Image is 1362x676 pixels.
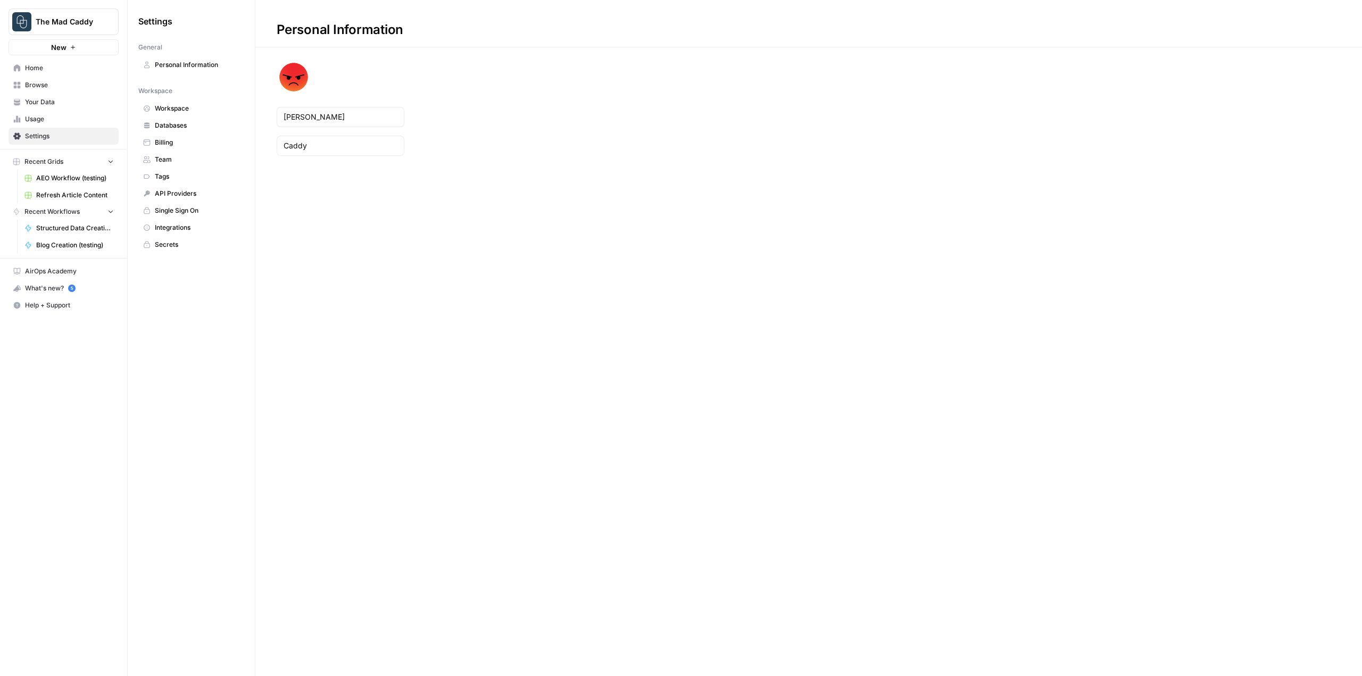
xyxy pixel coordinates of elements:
span: Integrations [155,223,239,232]
a: Usage [9,111,119,128]
span: Workspace [138,86,172,96]
button: What's new? 5 [9,280,119,297]
span: Home [25,63,114,73]
span: Workspace [155,104,239,113]
a: Your Data [9,94,119,111]
span: Settings [138,15,172,28]
span: Recent Grids [24,157,63,166]
img: logo_orange.svg [17,17,26,26]
span: Blog Creation (testing) [36,240,114,250]
span: AEO Workflow (testing) [36,173,114,183]
span: Recent Workflows [24,207,80,216]
button: Workspace: The Mad Caddy [9,9,119,35]
span: Secrets [155,240,239,249]
text: 5 [70,286,73,291]
img: avatar [277,60,311,94]
span: Single Sign On [155,206,239,215]
span: Tags [155,172,239,181]
span: Your Data [25,97,114,107]
span: Help + Support [25,301,114,310]
button: Recent Grids [9,154,119,170]
button: Help + Support [9,297,119,314]
a: Personal Information [138,56,244,73]
img: The Mad Caddy Logo [12,12,31,31]
span: The Mad Caddy [36,16,100,27]
span: Billing [155,138,239,147]
a: AirOps Academy [9,263,119,280]
div: v 4.0.24 [30,17,52,26]
div: Keywords by Traffic [119,63,176,70]
a: Refresh Article Content [20,187,119,204]
div: Personal Information [255,21,425,38]
span: API Providers [155,189,239,198]
a: Databases [138,117,244,134]
a: Team [138,151,244,168]
a: Blog Creation (testing) [20,237,119,254]
span: Refresh Article Content [36,190,114,200]
a: Integrations [138,219,244,236]
a: Tags [138,168,244,185]
a: API Providers [138,185,244,202]
button: New [9,39,119,55]
span: Settings [25,131,114,141]
a: 5 [68,285,76,292]
span: Browse [25,80,114,90]
a: Structured Data Creation by Page (testing) [20,220,119,237]
a: Billing [138,134,244,151]
a: Single Sign On [138,202,244,219]
a: AEO Workflow (testing) [20,170,119,187]
span: Team [155,155,239,164]
img: website_grey.svg [17,28,26,36]
span: AirOps Academy [25,266,114,276]
img: tab_domain_overview_orange.svg [31,62,39,70]
div: Domain: [DOMAIN_NAME] [28,28,117,36]
span: New [51,42,67,53]
img: tab_keywords_by_traffic_grey.svg [107,62,116,70]
span: Personal Information [155,60,239,70]
span: General [138,43,162,52]
div: Domain Overview [43,63,95,70]
a: Settings [9,128,119,145]
span: Usage [25,114,114,124]
div: What's new? [9,280,118,296]
button: Recent Workflows [9,204,119,220]
span: Structured Data Creation by Page (testing) [36,223,114,233]
a: Browse [9,77,119,94]
a: Home [9,60,119,77]
span: Databases [155,121,239,130]
a: Secrets [138,236,244,253]
a: Workspace [138,100,244,117]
